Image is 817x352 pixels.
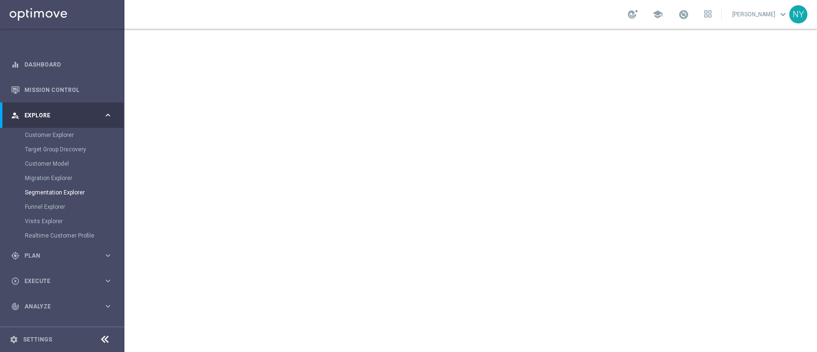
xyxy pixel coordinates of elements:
i: track_changes [11,302,20,311]
i: keyboard_arrow_right [103,111,112,120]
a: Visits Explorer [25,217,100,225]
a: Dashboard [24,52,112,77]
div: Migration Explorer [25,171,123,185]
div: Target Group Discovery [25,142,123,157]
a: Segmentation Explorer [25,189,100,196]
div: Visits Explorer [25,214,123,228]
i: keyboard_arrow_right [103,251,112,260]
div: Dashboard [11,52,112,77]
i: gps_fixed [11,251,20,260]
div: Realtime Customer Profile [25,228,123,243]
div: Analyze [11,302,103,311]
div: Explore [11,111,103,120]
a: Settings [23,337,52,342]
i: play_circle_outline [11,277,20,285]
div: NY [789,5,807,23]
span: Explore [24,113,103,118]
span: keyboard_arrow_down [778,9,788,20]
div: Customer Explorer [25,128,123,142]
button: Mission Control [11,86,113,94]
button: gps_fixed Plan keyboard_arrow_right [11,252,113,260]
span: school [652,9,663,20]
button: track_changes Analyze keyboard_arrow_right [11,303,113,310]
div: Plan [11,251,103,260]
a: Target Group Discovery [25,146,100,153]
span: Plan [24,253,103,259]
div: Customer Model [25,157,123,171]
a: Migration Explorer [25,174,100,182]
div: Segmentation Explorer [25,185,123,200]
a: [PERSON_NAME]keyboard_arrow_down [731,7,789,22]
i: equalizer [11,60,20,69]
div: Funnel Explorer [25,200,123,214]
button: play_circle_outline Execute keyboard_arrow_right [11,277,113,285]
button: equalizer Dashboard [11,61,113,68]
a: Customer Model [25,160,100,168]
span: Execute [24,278,103,284]
a: Mission Control [24,77,112,102]
span: Analyze [24,304,103,309]
a: Funnel Explorer [25,203,100,211]
i: settings [10,335,18,344]
a: Realtime Customer Profile [25,232,100,239]
button: person_search Explore keyboard_arrow_right [11,112,113,119]
a: Customer Explorer [25,131,100,139]
i: person_search [11,111,20,120]
i: keyboard_arrow_right [103,302,112,311]
div: Execute [11,277,103,285]
i: keyboard_arrow_right [103,276,112,285]
div: Mission Control [11,77,112,102]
